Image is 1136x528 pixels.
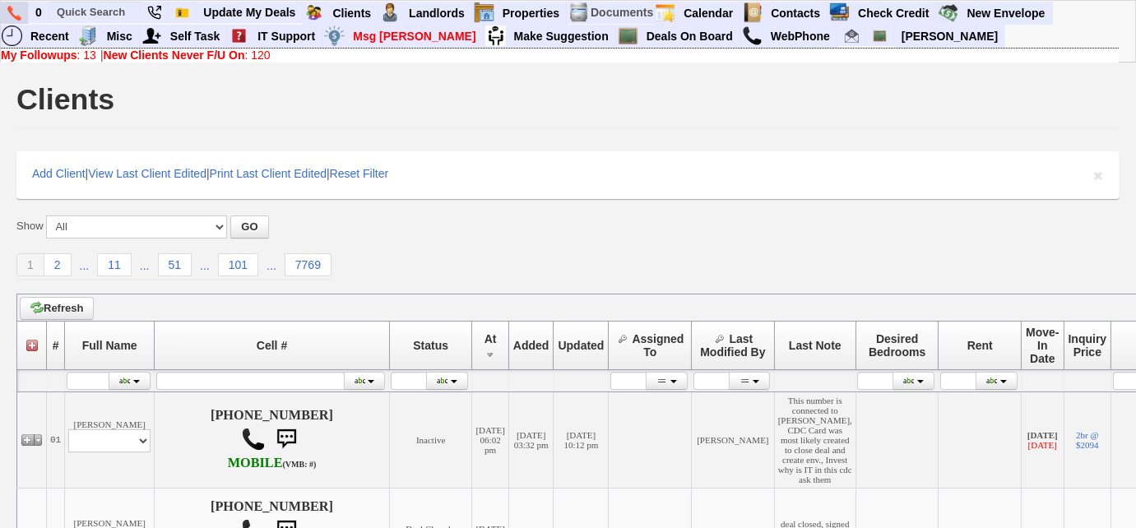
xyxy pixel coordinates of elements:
[474,2,494,23] img: properties.png
[285,253,332,276] a: 7769
[29,2,49,23] a: 0
[158,253,192,276] a: 51
[851,2,936,24] a: Check Credit
[829,2,850,23] img: creditreport.png
[389,391,472,488] td: Inactive
[485,25,506,46] img: su2.jpg
[258,255,285,276] a: ...
[655,2,675,23] img: appt_icon.png
[554,391,609,488] td: [DATE] 10:12 pm
[164,25,227,47] a: Self Task
[16,151,1120,199] div: | | |
[1069,332,1107,359] span: Inquiry Price
[50,2,141,22] input: Quick Search
[104,49,245,62] b: New Clients Never F/U On
[20,297,94,320] a: Refresh
[326,2,378,24] a: Clients
[346,25,483,47] a: Msg [PERSON_NAME]
[640,25,740,47] a: Deals On Board
[960,2,1052,24] a: New Envelope
[742,25,763,46] img: call.png
[197,2,303,23] a: Update My Deals
[764,2,828,24] a: Contacts
[677,2,740,24] a: Calendar
[938,2,958,23] img: gmoney.png
[496,2,567,24] a: Properties
[1076,430,1099,450] a: 2br @ $2094
[764,25,837,47] a: WebPhone
[230,215,268,239] button: GO
[2,25,22,46] img: recent.png
[16,253,44,276] a: 1
[967,339,993,352] span: Rent
[1,49,77,62] b: My Followups
[568,2,589,23] img: docs.png
[1026,326,1059,365] span: Move-In Date
[508,391,554,488] td: [DATE] 03:32 pm
[304,2,324,23] img: clients.png
[65,391,155,488] td: [PERSON_NAME]
[141,25,162,46] img: myadd.png
[558,339,604,352] span: Updated
[283,460,317,469] font: (VMB: #)
[353,30,475,43] font: Msg [PERSON_NAME]
[472,391,508,488] td: [DATE] 06:02 pm
[7,6,21,21] img: phone.png
[1,49,96,62] a: My Followups: 13
[324,25,345,46] img: money.png
[16,219,44,234] label: Show
[413,339,448,352] span: Status
[1027,430,1058,440] b: [DATE]
[402,2,472,24] a: Landlords
[485,332,497,345] span: At
[218,253,258,276] a: 101
[257,339,287,352] span: Cell #
[789,339,842,352] span: Last Note
[78,25,99,46] img: officebldg.png
[47,321,65,369] th: #
[82,339,137,352] span: Full Name
[192,255,218,276] a: ...
[692,391,775,488] td: [PERSON_NAME]
[618,25,638,46] img: chalkboard.png
[24,25,77,47] a: Recent
[632,332,684,359] span: Assigned To
[869,332,925,359] span: Desired Bedrooms
[97,253,132,276] a: 11
[158,408,386,472] h4: [PHONE_NUMBER]
[330,167,389,180] a: Reset Filter
[845,29,859,43] img: Renata@HomeSweetHomeProperties.com
[1028,440,1057,450] font: [DATE]
[1,49,1119,62] div: |
[88,167,206,180] a: View Last Client Edited
[132,255,158,276] a: ...
[100,25,140,47] a: Misc
[44,253,72,276] a: 2
[229,25,249,46] img: help2.png
[508,25,616,47] a: Make Suggestion
[895,25,1004,47] a: [PERSON_NAME]
[175,6,189,20] img: Bookmark.png
[873,29,887,43] img: chalkboard.png
[72,255,98,276] a: ...
[590,2,654,24] td: Documents
[228,456,283,470] font: MOBILE
[513,339,549,352] span: Added
[251,25,322,47] a: IT Support
[241,427,266,452] img: call.png
[270,423,303,456] img: sms.png
[228,456,317,470] b: AT&T Wireless
[32,167,86,180] a: Add Client
[104,49,271,62] a: New Clients Never F/U On: 120
[774,391,855,488] td: This number is connected to [PERSON_NAME], CDC Card was most likely created to close deal and cre...
[742,2,763,23] img: contact.png
[147,6,161,20] img: phone22.png
[700,332,765,359] span: Last Modified By
[380,2,401,23] img: landlord.png
[210,167,327,180] a: Print Last Client Edited
[47,391,65,488] td: 01
[16,85,114,114] h1: Clients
